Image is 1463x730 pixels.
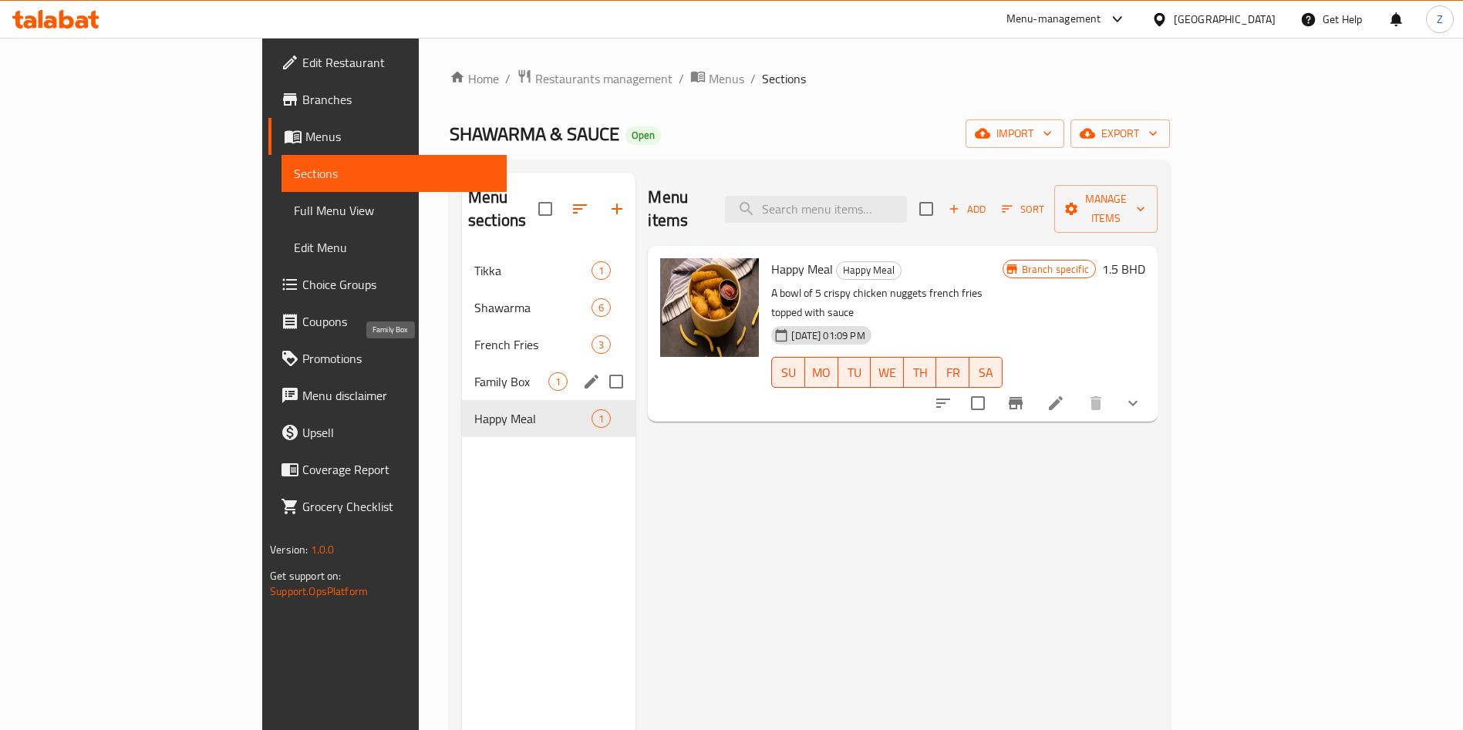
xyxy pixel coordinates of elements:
p: A bowl of 5 crispy chicken nuggets french fries topped with sauce [771,284,1002,322]
button: SU [771,357,805,388]
div: [GEOGRAPHIC_DATA] [1174,11,1276,28]
span: SHAWARMA & SAUCE [450,116,619,151]
span: SA [976,362,996,384]
span: Select all sections [529,193,561,225]
span: [DATE] 01:09 PM [785,328,871,343]
span: Full Menu View [294,201,494,220]
button: Add section [598,190,635,227]
span: MO [811,362,832,384]
svg: Show Choices [1124,394,1142,412]
a: Restaurants management [517,69,673,89]
a: Sections [281,155,507,192]
button: edit [580,370,603,393]
span: Sort [1002,200,1044,218]
span: Tikka [474,261,592,280]
a: Edit Menu [281,229,507,266]
div: Happy Meal [836,261,902,280]
span: Version: [270,540,308,560]
button: Manage items [1054,185,1158,233]
span: WE [877,362,898,384]
a: Grocery Checklist [268,488,507,525]
span: Menus [709,69,744,88]
li: / [679,69,684,88]
div: Family Box1edit [462,363,635,400]
span: Open [625,129,661,142]
div: items [592,335,611,354]
div: items [592,298,611,317]
div: Shawarma6 [462,289,635,326]
button: delete [1077,385,1114,422]
span: Menu disclaimer [302,386,494,405]
span: Family Box [474,372,548,391]
a: Coverage Report [268,451,507,488]
button: Sort [998,197,1048,221]
a: Menus [690,69,744,89]
a: Edit Restaurant [268,44,507,81]
a: Full Menu View [281,192,507,229]
span: TH [910,362,931,384]
button: sort-choices [925,385,962,422]
button: SA [969,357,1003,388]
button: TU [838,357,871,388]
div: Tikka1 [462,252,635,289]
span: TU [844,362,865,384]
span: Sort sections [561,190,598,227]
img: Happy Meal [660,258,759,357]
span: Z [1437,11,1443,28]
span: Promotions [302,349,494,368]
button: import [966,119,1064,148]
span: Branches [302,90,494,109]
h2: Menu items [648,186,706,232]
span: 6 [592,301,610,315]
span: 1 [592,412,610,426]
button: WE [871,357,904,388]
span: Sections [762,69,806,88]
span: Happy Meal [837,261,901,279]
nav: Menu sections [462,246,635,443]
span: French Fries [474,335,592,354]
div: Happy Meal1 [462,400,635,437]
button: show more [1114,385,1151,422]
span: Menus [305,127,494,146]
div: items [592,261,611,280]
button: FR [936,357,969,388]
button: Branch-specific-item [997,385,1034,422]
span: Grocery Checklist [302,497,494,516]
button: Add [942,197,992,221]
button: TH [904,357,937,388]
span: Edit Menu [294,238,494,257]
span: Happy Meal [474,409,592,428]
span: Branch specific [1016,262,1095,277]
span: Shawarma [474,298,592,317]
span: Restaurants management [535,69,673,88]
span: Coupons [302,312,494,331]
span: FR [942,362,963,384]
span: 1 [549,375,567,389]
button: export [1070,119,1170,148]
li: / [505,69,511,88]
span: Select section [910,193,942,225]
span: Sections [294,164,494,183]
li: / [750,69,756,88]
span: Select to update [962,387,994,419]
span: export [1083,124,1158,143]
div: items [592,409,611,428]
span: Manage items [1067,190,1145,228]
a: Branches [268,81,507,118]
h6: 1.5 BHD [1102,258,1145,280]
span: Edit Restaurant [302,53,494,72]
span: Upsell [302,423,494,442]
span: Choice Groups [302,275,494,294]
button: MO [805,357,838,388]
a: Upsell [268,414,507,451]
span: Happy Meal [771,257,833,281]
nav: breadcrumb [450,69,1170,89]
span: Sort items [992,197,1054,221]
span: Add [946,200,988,218]
a: Edit menu item [1047,394,1065,412]
input: search [725,196,907,223]
span: 1 [592,264,610,278]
